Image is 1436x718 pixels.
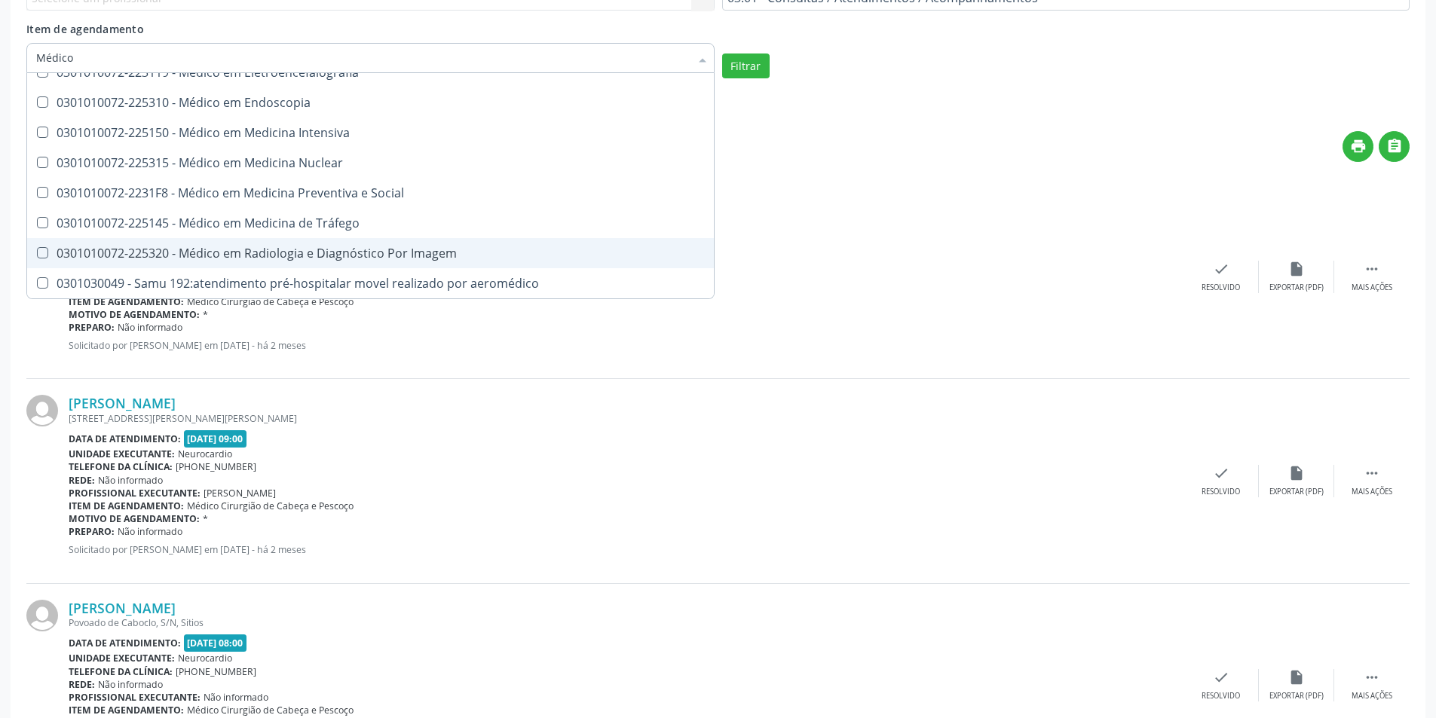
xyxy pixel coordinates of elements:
span: [DATE] 08:00 [184,634,247,652]
b: Profissional executante: [69,487,201,500]
span: [DATE] 09:00 [184,430,247,448]
div: 0301010072-225145 - Médico em Medicina de Tráfego [36,217,705,229]
span: Item de agendamento [26,22,144,36]
div: 0301010072-225310 - Médico em Endoscopia [36,96,705,108]
span: [PERSON_NAME] [204,487,276,500]
i:  [1386,138,1403,154]
img: img [26,395,58,426]
button: Filtrar [722,53,770,79]
span: Não informado [118,525,182,538]
a: [PERSON_NAME] [69,395,176,411]
div: 0301010072-2231F8 - Médico em Medicina Preventiva e Social [36,187,705,199]
b: Unidade executante: [69,652,175,665]
div: Povoado de Caboclo, S/N, Sitios [69,616,1183,629]
div: 0301010072-225315 - Médico em Medicina Nuclear [36,157,705,169]
b: Item de agendamento: [69,704,184,716]
span: Médico Cirurgião de Cabeça e Pescoço [187,295,354,308]
b: Rede: [69,474,95,487]
div: Mais ações [1352,691,1392,701]
i: insert_drive_file [1288,669,1305,686]
i: check [1213,669,1229,686]
div: Exportar (PDF) [1269,691,1324,701]
b: Data de atendimento: [69,432,181,445]
b: Telefone da clínica: [69,460,173,473]
span: Neurocardio [178,652,232,665]
i: print [1350,138,1367,154]
button: print [1343,131,1373,162]
b: Motivo de agendamento: [69,512,200,525]
div: Resolvido [1202,691,1240,701]
div: 0301010072-225320 - Médico em Radiologia e Diagnóstico Por Imagem [36,247,705,259]
input: Selecionar procedimentos [36,43,690,73]
span: Médico Cirurgião de Cabeça e Pescoço [187,500,354,512]
a: [PERSON_NAME] [69,600,176,616]
b: Item de agendamento: [69,295,184,308]
span: Médico Cirurgião de Cabeça e Pescoço [187,704,354,716]
b: Preparo: [69,321,115,334]
div: Exportar (PDF) [1269,283,1324,293]
p: Solicitado por [PERSON_NAME] em [DATE] - há 2 meses [69,339,1183,352]
i: check [1213,261,1229,277]
span: Não informado [98,474,163,487]
p: Solicitado por [PERSON_NAME] em [DATE] - há 2 meses [69,543,1183,556]
span: Não informado [98,678,163,691]
div: [STREET_ADDRESS][PERSON_NAME][PERSON_NAME] [69,412,1183,425]
b: Item de agendamento: [69,500,184,512]
i: insert_drive_file [1288,261,1305,277]
span: Neurocardio [178,448,232,460]
div: Resolvido [1202,283,1240,293]
i: check [1213,465,1229,481]
span: [PHONE_NUMBER] [176,665,256,678]
i:  [1364,261,1380,277]
div: 0301010072-225150 - Médico em Medicina Intensiva [36,127,705,139]
span: Não informado [204,691,268,704]
i: insert_drive_file [1288,465,1305,481]
span: [PHONE_NUMBER] [176,460,256,473]
span: Não informado [118,321,182,334]
div: Resolvido [1202,487,1240,497]
b: Rede: [69,678,95,691]
b: Profissional executante: [69,691,201,704]
div: Exportar (PDF) [1269,487,1324,497]
i:  [1364,465,1380,481]
div: 0301030049 - Samu 192:atendimento pré-hospitalar movel realizado por aeromédico [36,277,705,289]
button:  [1379,131,1410,162]
div: Mais ações [1352,283,1392,293]
div: Mais ações [1352,487,1392,497]
b: Preparo: [69,525,115,538]
b: Unidade executante: [69,448,175,460]
b: Motivo de agendamento: [69,308,200,321]
b: Data de atendimento: [69,637,181,649]
b: Telefone da clínica: [69,665,173,678]
img: img [26,600,58,631]
i:  [1364,669,1380,686]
